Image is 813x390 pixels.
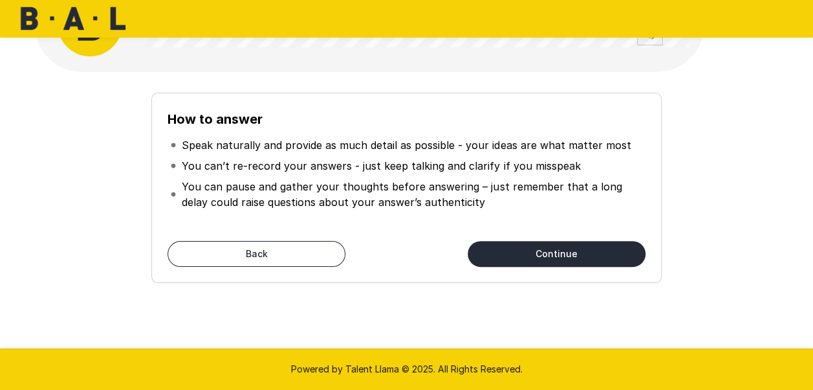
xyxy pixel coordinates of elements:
button: Back [168,241,345,267]
b: How to answer [168,111,263,127]
button: Continue [468,241,645,267]
p: Powered by Talent Llama © 2025. All Rights Reserved. [16,363,797,376]
p: You can’t re-record your answers - just keep talking and clarify if you misspeak [182,158,580,174]
p: You can pause and gather your thoughts before answering – just remember that a long delay could r... [182,179,642,210]
p: Speak naturally and provide as much detail as possible - your ideas are what matter most [182,137,631,153]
